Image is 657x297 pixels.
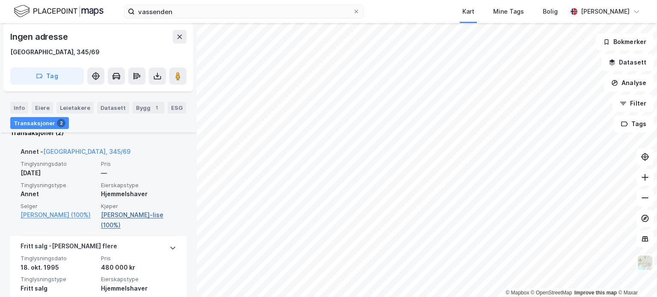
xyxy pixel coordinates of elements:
[14,4,104,19] img: logo.f888ab2527a4732fd821a326f86c7f29.svg
[10,30,69,44] div: Ingen adresse
[21,160,96,168] span: Tinglysningsdato
[101,189,176,199] div: Hjemmelshaver
[581,6,630,17] div: [PERSON_NAME]
[57,119,65,127] div: 2
[101,182,176,189] span: Eierskapstype
[21,241,117,255] div: Fritt salg - [PERSON_NAME] flere
[21,168,96,178] div: [DATE]
[506,290,529,296] a: Mapbox
[21,210,96,220] a: [PERSON_NAME] (100%)
[101,210,176,230] a: [PERSON_NAME]-lise (100%)
[21,189,96,199] div: Annet
[10,117,69,129] div: Transaksjoner
[101,255,176,262] span: Pris
[614,256,657,297] div: Kontrollprogram for chat
[21,283,96,294] div: Fritt salg
[135,5,353,18] input: Søk på adresse, matrikkel, gårdeiere, leietakere eller personer
[152,103,161,112] div: 1
[21,255,96,262] span: Tinglysningsdato
[21,262,96,273] div: 18. okt. 1995
[133,102,164,114] div: Bygg
[101,160,176,168] span: Pris
[601,54,654,71] button: Datasett
[604,74,654,91] button: Analyse
[10,102,28,114] div: Info
[32,102,53,114] div: Eiere
[543,6,558,17] div: Bolig
[574,290,617,296] a: Improve this map
[101,168,176,178] div: —
[462,6,474,17] div: Kart
[10,128,186,138] div: Transaksjoner (2)
[97,102,129,114] div: Datasett
[10,47,100,57] div: [GEOGRAPHIC_DATA], 345/69
[614,115,654,132] button: Tags
[101,283,176,294] div: Hjemmelshaver
[596,33,654,50] button: Bokmerker
[493,6,524,17] div: Mine Tags
[56,102,94,114] div: Leietakere
[614,256,657,297] iframe: Chat Widget
[43,148,130,155] a: [GEOGRAPHIC_DATA], 345/69
[21,276,96,283] span: Tinglysningstype
[168,102,186,114] div: ESG
[21,203,96,210] span: Selger
[21,147,130,160] div: Annet -
[101,262,176,273] div: 480 000 kr
[637,255,653,271] img: Z
[613,95,654,112] button: Filter
[101,203,176,210] span: Kjøper
[101,276,176,283] span: Eierskapstype
[10,68,84,85] button: Tag
[531,290,572,296] a: OpenStreetMap
[21,182,96,189] span: Tinglysningstype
